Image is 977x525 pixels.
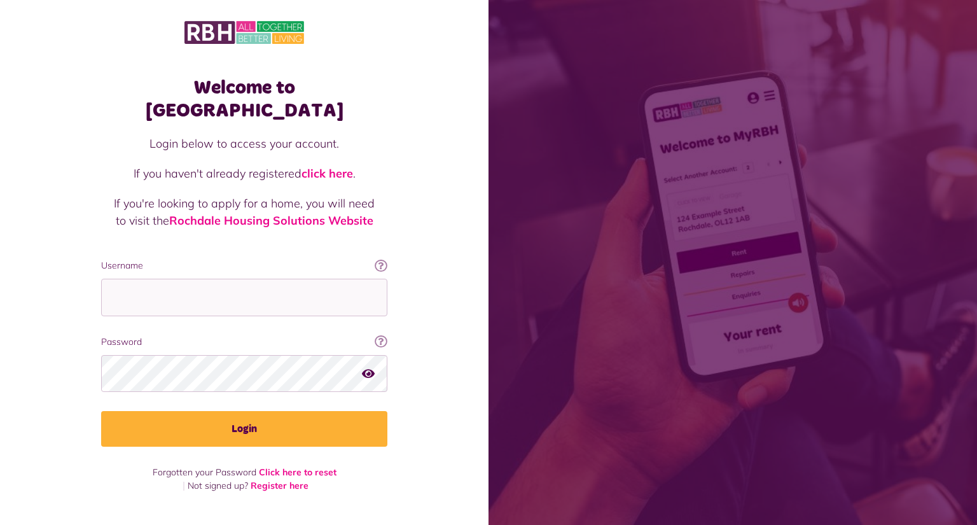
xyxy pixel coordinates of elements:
[114,135,375,152] p: Login below to access your account.
[101,259,387,272] label: Username
[169,213,373,228] a: Rochdale Housing Solutions Website
[101,76,387,122] h1: Welcome to [GEOGRAPHIC_DATA]
[251,480,308,491] a: Register here
[101,411,387,447] button: Login
[153,466,256,478] span: Forgotten your Password
[184,19,304,46] img: MyRBH
[101,335,387,349] label: Password
[188,480,248,491] span: Not signed up?
[301,166,353,181] a: click here
[114,165,375,182] p: If you haven't already registered .
[114,195,375,229] p: If you're looking to apply for a home, you will need to visit the
[259,466,336,478] a: Click here to reset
